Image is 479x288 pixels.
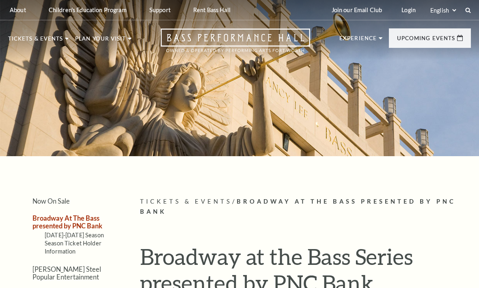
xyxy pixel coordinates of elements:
[339,36,377,45] p: Experience
[140,198,232,205] span: Tickets & Events
[140,198,456,215] span: Broadway At The Bass presented by PNC Bank
[45,240,101,255] a: Season Ticket Holder Information
[193,6,231,13] p: Rent Bass Hall
[429,6,457,14] select: Select:
[149,6,170,13] p: Support
[32,214,102,230] a: Broadway At The Bass presented by PNC Bank
[49,6,127,13] p: Children's Education Program
[10,6,26,13] p: About
[45,232,104,239] a: [DATE]-[DATE] Season
[8,36,63,46] p: Tickets & Events
[140,197,471,217] p: /
[32,197,70,205] a: Now On Sale
[32,265,101,281] a: [PERSON_NAME] Steel Popular Entertainment
[75,36,126,46] p: Plan Your Visit
[397,36,455,45] p: Upcoming Events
